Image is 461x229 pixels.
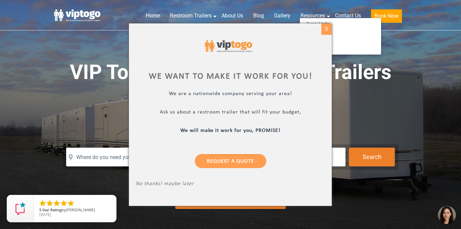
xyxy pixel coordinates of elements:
div: X [321,23,332,35]
li:  [39,199,47,207]
li:  [67,199,75,207]
img: viptogo logo [205,40,252,52]
span: 5 [39,207,41,212]
p: We are a nationwide company serving your area! [136,90,325,98]
p: Ask us about a restroom trailer that will fit your budget, [136,109,325,117]
li:  [53,199,61,207]
iframe: Live Chat Button [360,201,461,229]
b: We will make it work for you, PROMISE! [181,128,281,133]
span: Star Rating [42,207,61,212]
li:  [60,199,68,207]
div: We want to make it work for you! [136,72,325,80]
li:  [46,199,54,207]
a: Request a Quote [195,154,266,168]
span: by [39,208,111,213]
span: [PERSON_NAME] [66,207,95,212]
img: Review Rating [14,202,27,215]
p: No thanks! maybe later [136,180,325,188]
span: [DATE] [39,212,51,217]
